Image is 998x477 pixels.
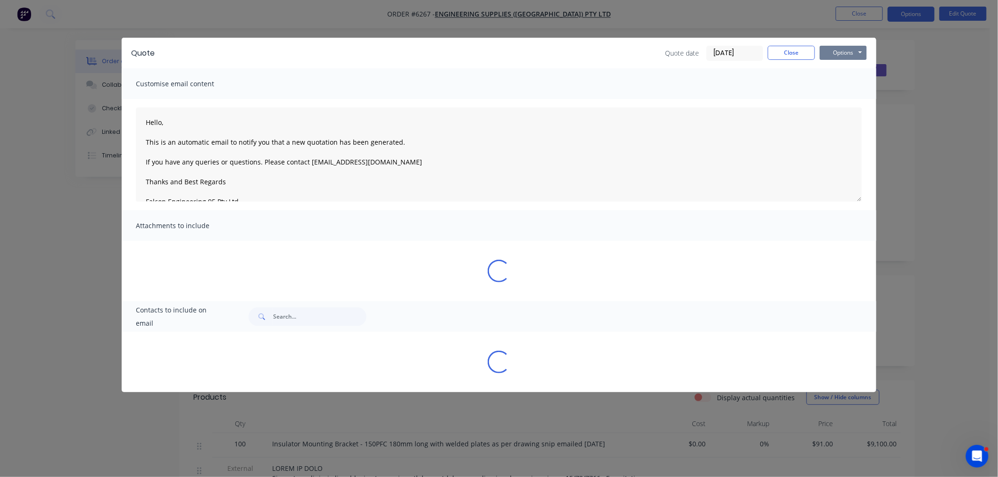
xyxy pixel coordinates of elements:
span: Customise email content [136,77,240,90]
span: Attachments to include [136,219,240,232]
span: Quote date [665,48,699,58]
iframe: Intercom live chat [966,445,989,468]
input: Search... [273,307,366,326]
div: Quote [131,48,155,59]
span: Contacts to include on email [136,304,225,330]
button: Close [768,46,815,60]
button: Options [820,46,867,60]
textarea: Hello, This is an automatic email to notify you that a new quotation has been generated. If you h... [136,107,862,202]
